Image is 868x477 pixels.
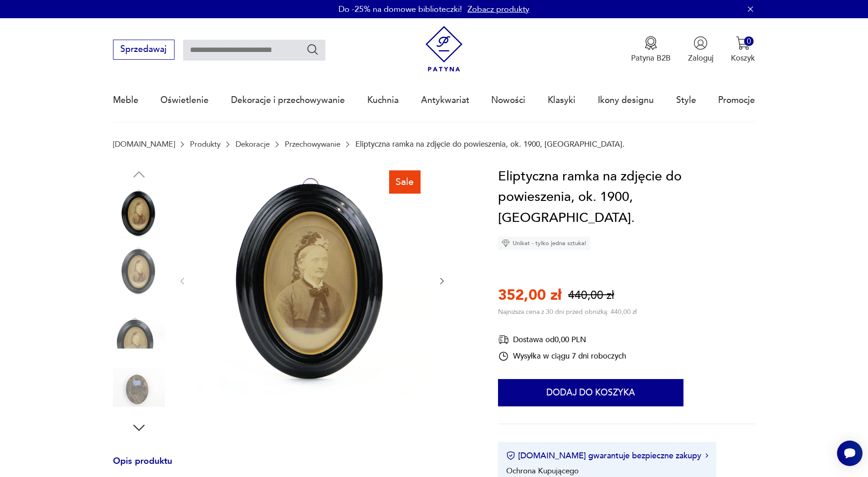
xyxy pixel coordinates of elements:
img: Zdjęcie produktu Eliptyczna ramka na zdjęcie do powieszenia, ok. 1900, Niemcy. [113,361,165,413]
img: Ikona certyfikatu [506,451,515,460]
div: Wysyłka w ciągu 7 dni roboczych [498,351,626,362]
p: 440,00 zł [568,287,614,303]
a: Dekoracje [236,140,270,149]
h3: Opis produktu [113,458,472,476]
div: Unikat - tylko jedna sztuka! [498,236,590,250]
a: Antykwariat [421,79,469,121]
a: Produkty [190,140,221,149]
img: Zdjęcie produktu Eliptyczna ramka na zdjęcie do powieszenia, ok. 1900, Niemcy. [198,166,426,395]
iframe: Smartsupp widget button [837,441,863,466]
img: Patyna - sklep z meblami i dekoracjami vintage [421,26,467,72]
img: Zdjęcie produktu Eliptyczna ramka na zdjęcie do powieszenia, ok. 1900, Niemcy. [113,303,165,355]
button: Szukaj [306,43,319,56]
p: Koszyk [731,53,755,63]
a: Sprzedawaj [113,46,175,54]
img: Ikona koszyka [736,36,750,50]
a: Style [676,79,696,121]
a: Promocje [718,79,755,121]
a: Nowości [491,79,525,121]
a: Klasyki [548,79,575,121]
div: Dostawa od 0,00 PLN [498,334,626,345]
img: Ikona medalu [644,36,658,50]
button: Dodaj do koszyka [498,379,683,406]
p: 352,00 zł [498,285,561,305]
img: Zdjęcie produktu Eliptyczna ramka na zdjęcie do powieszenia, ok. 1900, Niemcy. [113,245,165,297]
p: Zaloguj [688,53,714,63]
a: Ikony designu [598,79,654,121]
div: Sale [389,170,421,193]
img: Zdjęcie produktu Eliptyczna ramka na zdjęcie do powieszenia, ok. 1900, Niemcy. [113,187,165,239]
img: Ikona dostawy [498,334,509,345]
a: Dekoracje i przechowywanie [231,79,345,121]
button: Sprzedawaj [113,40,175,60]
a: Oświetlenie [160,79,209,121]
a: Meble [113,79,139,121]
img: Ikonka użytkownika [693,36,708,50]
p: Patyna B2B [631,53,671,63]
p: Do -25% na domowe biblioteczki! [339,4,462,15]
button: Patyna B2B [631,36,671,63]
button: [DOMAIN_NAME] gwarantuje bezpieczne zakupy [506,450,708,462]
img: Ikona strzałki w prawo [705,453,708,458]
a: Zobacz produkty [467,4,529,15]
p: Najniższa cena z 30 dni przed obniżką: 440,00 zł [498,308,637,316]
p: Eliptyczna ramka na zdjęcie do powieszenia, ok. 1900, [GEOGRAPHIC_DATA]. [355,140,625,149]
a: Przechowywanie [285,140,340,149]
a: Kuchnia [367,79,399,121]
h1: Eliptyczna ramka na zdjęcie do powieszenia, ok. 1900, [GEOGRAPHIC_DATA]. [498,166,755,229]
div: 0 [744,36,754,46]
button: 0Koszyk [731,36,755,63]
a: Ikona medaluPatyna B2B [631,36,671,63]
li: Ochrona Kupującego [506,466,579,476]
img: Ikona diamentu [502,239,510,247]
button: Zaloguj [688,36,714,63]
a: [DOMAIN_NAME] [113,140,175,149]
